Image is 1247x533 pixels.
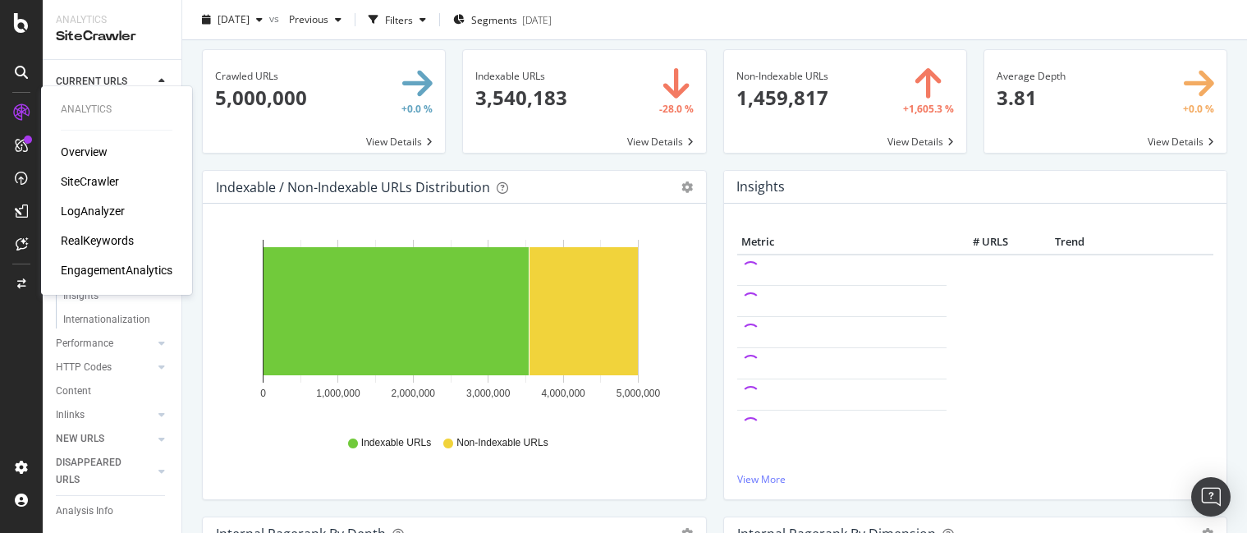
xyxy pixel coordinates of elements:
[362,7,433,33] button: Filters
[61,144,108,160] a: Overview
[63,311,170,329] a: Internationalization
[282,12,328,26] span: Previous
[1191,477,1231,517] div: Open Intercom Messenger
[61,232,134,249] a: RealKeywords
[361,436,431,450] span: Indexable URLs
[947,230,1012,255] th: # URLS
[56,383,170,400] a: Content
[392,388,436,399] text: 2,000,000
[522,12,552,26] div: [DATE]
[56,73,154,90] a: CURRENT URLS
[56,454,154,489] a: DISAPPEARED URLS
[61,173,119,190] a: SiteCrawler
[56,503,170,520] a: Analysis Info
[56,430,104,448] div: NEW URLS
[61,103,172,117] div: Analytics
[466,388,511,399] text: 3,000,000
[282,7,348,33] button: Previous
[737,230,947,255] th: Metric
[681,181,693,193] div: gear
[56,454,139,489] div: DISAPPEARED URLS
[56,13,168,27] div: Analytics
[260,388,266,399] text: 0
[737,472,1214,486] a: View More
[736,176,785,198] h4: Insights
[216,230,686,420] svg: A chart.
[56,359,154,376] a: HTTP Codes
[56,407,154,424] a: Inlinks
[56,430,154,448] a: NEW URLS
[1012,230,1127,255] th: Trend
[471,12,517,26] span: Segments
[63,287,99,305] div: Insights
[56,27,168,46] div: SiteCrawler
[216,179,490,195] div: Indexable / Non-Indexable URLs Distribution
[56,73,127,90] div: CURRENT URLS
[195,7,269,33] button: [DATE]
[385,12,413,26] div: Filters
[316,388,360,399] text: 1,000,000
[456,436,548,450] span: Non-Indexable URLs
[541,388,585,399] text: 4,000,000
[56,407,85,424] div: Inlinks
[218,12,250,26] span: 2025 Sep. 14th
[56,335,154,352] a: Performance
[61,203,125,219] a: LogAnalyzer
[56,359,112,376] div: HTTP Codes
[56,335,113,352] div: Performance
[63,287,170,305] a: Insights
[617,388,661,399] text: 5,000,000
[56,503,113,520] div: Analysis Info
[269,11,282,25] span: vs
[447,7,558,33] button: Segments[DATE]
[56,383,91,400] div: Content
[61,262,172,278] a: EngagementAnalytics
[63,311,150,329] div: Internationalization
